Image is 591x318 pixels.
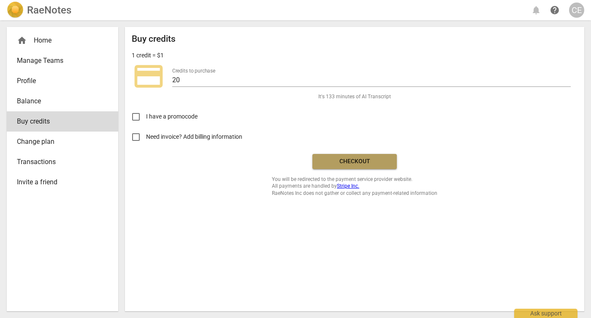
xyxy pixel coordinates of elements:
a: Manage Teams [7,51,118,71]
span: You will be redirected to the payment service provider website. All payments are handled by RaeNo... [272,176,437,197]
span: Invite a friend [17,177,101,187]
span: Buy credits [17,116,101,127]
span: Manage Teams [17,56,101,66]
div: Home [7,30,118,51]
span: Transactions [17,157,101,167]
a: LogoRaeNotes [7,2,71,19]
span: credit_card [132,59,165,93]
button: Checkout [312,154,397,169]
a: Help [547,3,562,18]
a: Invite a friend [7,172,118,192]
button: CE [569,3,584,18]
a: Change plan [7,132,118,152]
h2: RaeNotes [27,4,71,16]
a: Buy credits [7,111,118,132]
span: Balance [17,96,101,106]
span: Change plan [17,137,101,147]
a: Balance [7,91,118,111]
div: Ask support [514,309,577,318]
span: It's 133 minutes of AI Transcript [318,93,391,100]
a: Transactions [7,152,118,172]
a: Profile [7,71,118,91]
img: Logo [7,2,24,19]
span: I have a promocode [146,112,198,121]
span: Checkout [319,157,390,166]
span: home [17,35,27,46]
span: Profile [17,76,101,86]
div: Home [17,35,101,46]
p: 1 credit = $1 [132,51,164,60]
label: Credits to purchase [172,68,215,73]
span: help [550,5,560,15]
span: Need invoice? Add billing information [146,132,244,141]
h2: Buy credits [132,34,176,44]
a: Stripe Inc. [337,183,359,189]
